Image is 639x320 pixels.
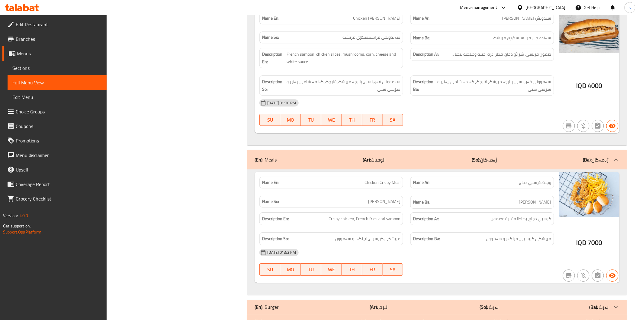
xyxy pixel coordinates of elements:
[255,156,277,163] p: Meals
[8,75,107,90] a: Full Menu View
[363,156,386,163] p: الوجبات
[262,34,279,41] strong: Name So:
[2,104,107,119] a: Choice Groups
[2,148,107,162] a: Menu disclaimer
[324,265,339,274] span: WE
[2,32,107,46] a: Branches
[2,133,107,148] a: Promotions
[589,303,609,311] p: بەرگر
[8,90,107,104] a: Edit Menu
[262,215,289,223] strong: Description En:
[2,191,107,206] a: Grocery Checklist
[519,179,551,186] span: وجبة كرسبي دجاج
[8,61,107,75] a: Sections
[2,162,107,177] a: Upsell
[321,114,342,126] button: WE
[16,195,102,202] span: Grocery Checklist
[368,198,400,205] span: [PERSON_NAME]
[588,237,602,249] span: 7000
[344,116,360,124] span: TH
[301,263,321,276] button: TU
[259,263,280,276] button: SU
[329,215,400,223] span: Crispy chicken, French fries and samoon
[576,80,586,92] span: IQD
[491,215,551,223] span: كرسبي دجاج، بطاطا مقلية وصمون
[335,235,400,243] span: مریشکی کریسپی، فینگەر و سەموون
[262,15,279,21] strong: Name En:
[437,78,551,93] span: سەموونی فەرەنسی، پاارچە مریشک، قارچک، گەنمە شامی، پەنیر و سۆسی سپی
[577,120,589,132] button: Purchased item
[453,51,551,58] span: صمون فرنسي، شرائح دجاج، فطر، ذرة، جبنة وصلصة بيضاء
[364,179,400,186] span: Chicken Crispy Meal
[16,137,102,144] span: Promotions
[19,212,28,220] span: 1.0.0
[2,177,107,191] a: Coverage Report
[3,222,31,230] span: Get support on:
[363,155,371,164] b: (Ar):
[247,300,627,314] div: (En): Burger(Ar):البرجر(So):بەرگر(Ba):بەرگر
[262,78,284,93] strong: Description So:
[486,235,551,243] span: مریشکی کریسپی، فینگەر و سەموون
[592,120,604,132] button: Not has choices
[353,15,400,21] span: Chicken [PERSON_NAME]
[2,17,107,32] a: Edit Restaurant
[16,166,102,173] span: Upsell
[280,114,301,126] button: MO
[362,263,383,276] button: FR
[480,303,499,311] p: بەرگر
[589,302,598,312] b: (Ba):
[526,4,566,11] div: [GEOGRAPHIC_DATA]
[280,263,301,276] button: MO
[12,79,102,86] span: Full Menu View
[370,303,389,311] p: البرجر
[265,100,298,106] span: [DATE] 01:30 PM
[262,116,278,124] span: SU
[365,116,381,124] span: FR
[606,269,618,282] button: Available
[365,265,381,274] span: FR
[370,302,378,312] b: (Ar):
[301,114,321,126] button: TU
[362,114,383,126] button: FR
[324,116,339,124] span: WE
[583,155,592,164] b: (Ba):
[383,114,403,126] button: SA
[385,116,401,124] span: SA
[519,198,551,206] span: [PERSON_NAME]
[413,78,435,93] strong: Description Ba:
[259,114,280,126] button: SU
[629,4,631,11] span: s
[413,198,430,206] strong: Name Ba:
[583,156,609,163] p: ژەمەکان
[262,179,279,186] strong: Name En:
[262,198,279,205] strong: Name So:
[576,237,586,249] span: IQD
[265,250,298,255] span: [DATE] 01:52 PM
[303,265,319,274] span: TU
[255,302,263,312] b: (En):
[502,15,551,21] span: سندويش [PERSON_NAME]
[344,265,360,274] span: TH
[472,156,497,163] p: ژەمەکان
[413,179,429,186] strong: Name Ar:
[303,116,319,124] span: TU
[286,78,400,93] span: سەموونی فەرەنسی، پاارچە مریشک، قارچک، گەنمە شامی، پەنیر و سۆسی سپی
[606,120,618,132] button: Available
[262,51,285,65] strong: Description En:
[262,265,278,274] span: SU
[283,265,298,274] span: MO
[287,51,400,65] span: French samoon, chicken slices, mushrooms, corn, cheese and white sauce
[480,302,488,312] b: (So):
[493,34,551,42] span: سەندویچی فرانسیسکۆی مریشک
[2,46,107,61] a: Menus
[559,172,620,217] img: %D9%88%D8%AC%D8%A8%D8%A9_%D9%83%D8%B1%D8%B3%D8%A8%D9%8A638934548983550710.jpg
[283,116,298,124] span: MO
[262,235,289,243] strong: Description So:
[2,119,107,133] a: Coupons
[563,269,575,282] button: Not branch specific item
[16,108,102,115] span: Choice Groups
[16,35,102,43] span: Branches
[16,152,102,159] span: Menu disclaimer
[588,80,602,92] span: 4000
[16,181,102,188] span: Coverage Report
